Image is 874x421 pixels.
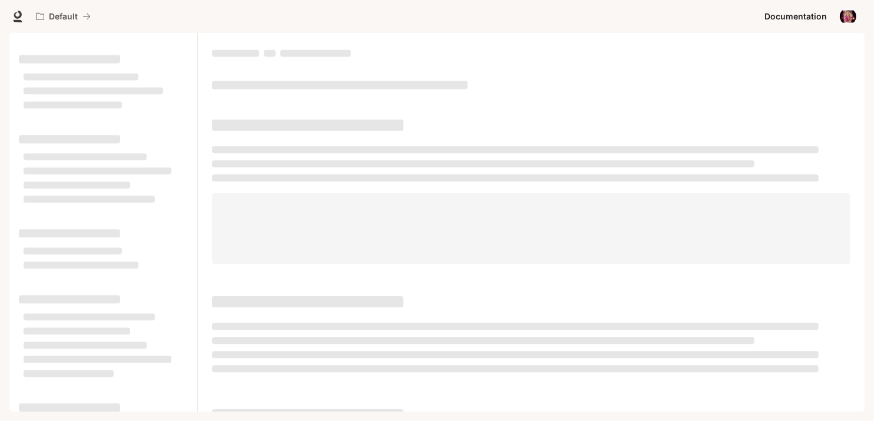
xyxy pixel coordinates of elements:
[840,8,856,25] img: User avatar
[764,9,827,24] span: Documentation
[49,12,78,22] p: Default
[836,5,860,28] button: User avatar
[760,5,832,28] a: Documentation
[31,5,96,28] button: All workspaces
